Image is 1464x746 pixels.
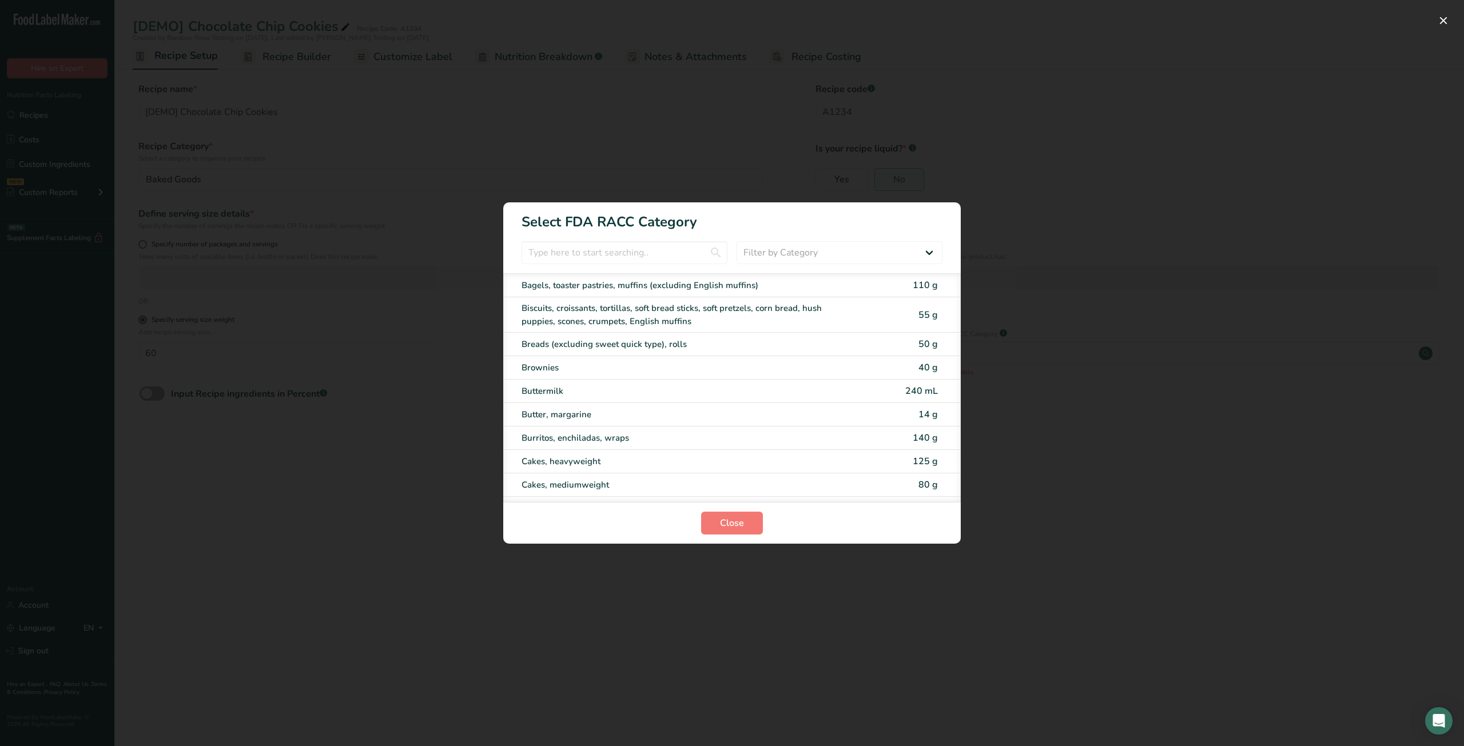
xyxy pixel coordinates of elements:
[522,302,846,328] div: Biscuits, croissants, tortillas, soft bread sticks, soft pretzels, corn bread, hush puppies, scon...
[918,361,938,374] span: 40 g
[522,241,727,264] input: Type here to start searching..
[522,385,846,398] div: Buttermilk
[522,338,846,351] div: Breads (excluding sweet quick type), rolls
[1425,707,1453,735] div: Open Intercom Messenger
[522,432,846,445] div: Burritos, enchiladas, wraps
[913,455,938,468] span: 125 g
[905,385,938,397] span: 240 mL
[522,502,846,515] div: Cakes, lightweight (angel food, chiffon, or sponge cake without icing or filling)
[918,338,938,350] span: 50 g
[913,279,938,292] span: 110 g
[503,202,961,232] h1: Select FDA RACC Category
[522,478,846,492] div: Cakes, mediumweight
[918,478,938,491] span: 80 g
[701,512,763,534] button: Close
[522,279,846,292] div: Bagels, toaster pastries, muffins (excluding English muffins)
[720,516,744,530] span: Close
[913,432,938,444] span: 140 g
[522,408,846,421] div: Butter, margarine
[522,455,846,468] div: Cakes, heavyweight
[522,361,846,374] div: Brownies
[918,309,938,321] span: 55 g
[918,408,938,421] span: 14 g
